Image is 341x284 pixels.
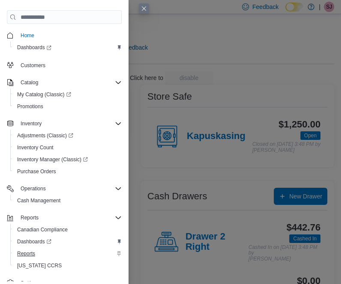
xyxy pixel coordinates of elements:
button: Operations [3,183,125,195]
span: Adjustments (Classic) [17,132,73,139]
span: My Catalog (Classic) [17,91,71,98]
a: Dashboards [14,42,55,53]
a: Dashboards [10,41,125,53]
span: Customers [17,59,122,70]
nav: Complex example [7,26,122,281]
button: Promotions [10,101,125,112]
a: [US_STATE] CCRS [14,260,65,271]
a: Cash Management [14,195,64,206]
button: Inventory [3,118,125,130]
button: Reports [17,213,42,223]
a: Home [17,30,38,41]
span: Cash Management [17,197,60,204]
span: Home [21,32,34,39]
a: Dashboards [14,237,55,247]
span: Reports [17,250,35,257]
span: Inventory Count [14,142,122,153]
a: Inventory Count [14,142,57,153]
span: Dashboards [14,237,122,247]
button: Catalog [17,77,42,88]
a: Customers [17,60,49,71]
span: Adjustments (Classic) [14,130,122,141]
a: Canadian Compliance [14,225,71,235]
span: Home [17,30,122,41]
span: Inventory [17,118,122,129]
button: Reports [10,248,125,260]
button: Inventory Count [10,142,125,154]
a: Adjustments (Classic) [10,130,125,142]
button: Catalog [3,77,125,89]
span: Inventory [21,120,42,127]
span: Reports [14,248,122,259]
button: Customers [3,59,125,71]
a: Adjustments (Classic) [14,130,77,141]
span: Washington CCRS [14,260,122,271]
a: Dashboards [10,236,125,248]
span: Purchase Orders [17,168,56,175]
span: Canadian Compliance [14,225,122,235]
span: Reports [17,213,122,223]
span: Inventory Count [17,144,54,151]
button: Inventory [17,118,45,129]
button: Close this dialog [139,3,149,14]
span: Catalog [21,79,38,86]
a: Inventory Manager (Classic) [10,154,125,166]
button: Operations [17,183,49,194]
span: Canadian Compliance [17,226,68,233]
a: My Catalog (Classic) [10,89,125,101]
a: Reports [14,248,39,259]
span: Dashboards [17,238,51,245]
span: Reports [21,214,39,221]
span: My Catalog (Classic) [14,89,122,100]
span: Catalog [17,77,122,88]
a: Purchase Orders [14,166,60,177]
button: Purchase Orders [10,166,125,177]
a: Inventory Manager (Classic) [14,154,91,165]
span: Inventory Manager (Classic) [17,156,88,163]
span: Dashboards [17,44,51,51]
span: Cash Management [14,195,122,206]
button: Cash Management [10,195,125,207]
a: Promotions [14,101,47,112]
span: [US_STATE] CCRS [17,262,62,269]
span: Promotions [14,101,122,112]
button: Reports [3,212,125,224]
button: [US_STATE] CCRS [10,260,125,272]
span: Operations [17,183,122,194]
span: Purchase Orders [14,166,122,177]
span: Customers [21,62,45,69]
span: Promotions [17,103,43,110]
span: Operations [21,185,46,192]
button: Home [3,29,125,41]
button: Canadian Compliance [10,224,125,236]
span: Inventory Manager (Classic) [14,154,122,165]
a: My Catalog (Classic) [14,89,75,100]
span: Dashboards [14,42,122,53]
